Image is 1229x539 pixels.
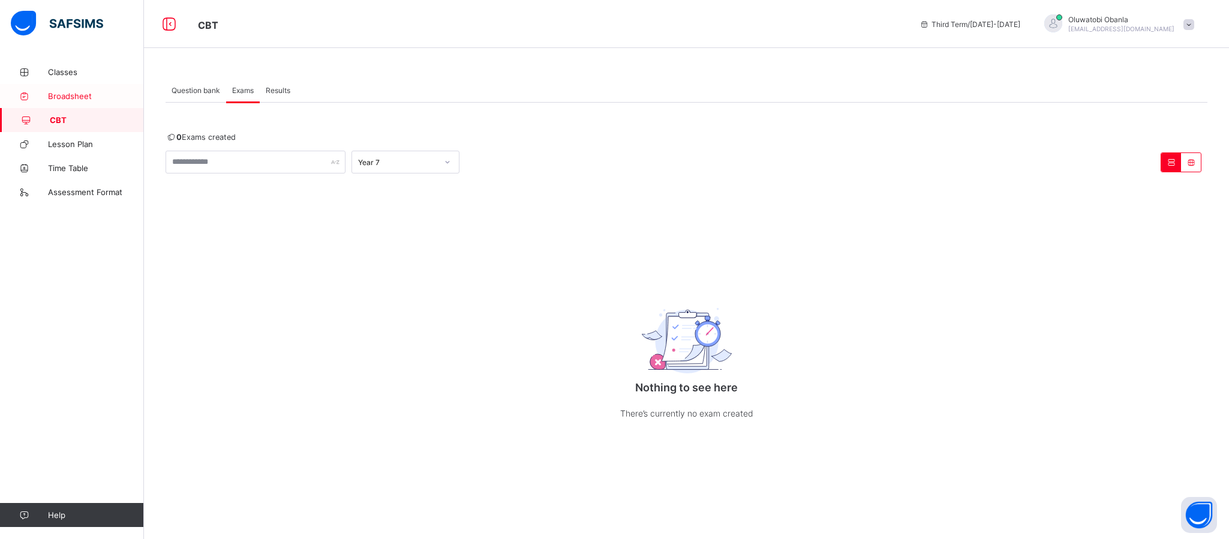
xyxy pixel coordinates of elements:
[166,133,236,142] span: Exams created
[1068,25,1174,32] span: [EMAIL_ADDRESS][DOMAIN_NAME]
[642,308,732,373] img: empty_exam.25ac31c7e64bfa8fcc0a6b068b22d071.svg
[48,67,144,77] span: Classes
[48,163,144,173] span: Time Table
[1068,15,1174,24] span: Oluwatobi Obanla
[48,187,144,197] span: Assessment Format
[198,19,218,31] span: CBT
[48,510,143,520] span: Help
[567,275,807,445] div: Nothing to see here
[920,20,1020,29] span: session/term information
[1032,14,1200,34] div: OluwatobiObanla
[48,91,144,101] span: Broadsheet
[172,86,220,95] span: Question bank
[176,133,182,142] b: 0
[358,158,437,167] div: Year 7
[232,86,254,95] span: Exams
[1181,497,1217,533] button: Open asap
[567,406,807,421] p: There’s currently no exam created
[50,115,144,125] span: CBT
[48,139,144,149] span: Lesson Plan
[567,381,807,394] p: Nothing to see here
[11,11,103,36] img: safsims
[266,86,290,95] span: Results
